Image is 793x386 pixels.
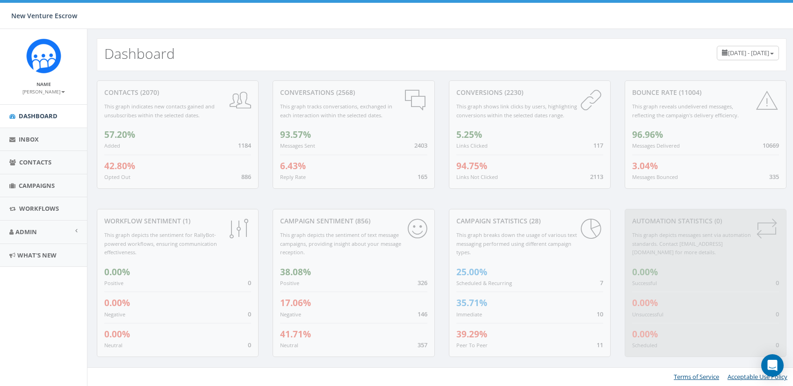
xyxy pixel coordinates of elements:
small: [PERSON_NAME] [22,88,65,95]
span: 117 [593,141,603,150]
a: Acceptable Use Policy [728,372,787,381]
small: Scheduled & Recurring [456,279,512,286]
span: 3.04% [632,160,658,172]
small: This graph breaks down the usage of various text messaging performed using different campaign types. [456,231,577,256]
div: conversions [456,88,603,97]
span: 357 [418,341,427,349]
span: (1) [181,216,190,225]
span: Contacts [19,158,51,166]
span: Admin [15,228,37,236]
small: Neutral [280,342,298,349]
small: Reply Rate [280,173,306,180]
small: Immediate [456,311,482,318]
span: (28) [527,216,541,225]
div: Bounce Rate [632,88,779,97]
span: Dashboard [19,112,58,120]
span: 0 [776,310,779,318]
span: [DATE] - [DATE] [728,49,769,57]
small: Added [104,142,120,149]
span: 10 [597,310,603,318]
span: 42.80% [104,160,135,172]
span: 10669 [763,141,779,150]
span: 0 [248,279,251,287]
span: 0 [776,341,779,349]
span: 11 [597,341,603,349]
small: Scheduled [632,342,657,349]
span: 1184 [238,141,251,150]
span: 165 [418,172,427,181]
span: 326 [418,279,427,287]
span: 0.00% [632,266,658,278]
small: Messages Bounced [632,173,678,180]
span: 0.00% [632,328,658,340]
span: 2403 [414,141,427,150]
span: 5.25% [456,129,482,141]
div: Workflow Sentiment [104,216,251,226]
span: 886 [241,172,251,181]
small: This graph depicts the sentiment for RallyBot-powered workflows, ensuring communication effective... [104,231,217,256]
span: 6.43% [280,160,306,172]
span: 0.00% [104,328,130,340]
div: Automation Statistics [632,216,779,226]
small: Successful [632,279,657,286]
span: Inbox [19,135,39,143]
span: (11004) [677,88,701,97]
span: 94.75% [456,160,487,172]
span: 93.57% [280,129,311,141]
span: (2568) [334,88,355,97]
span: What's New [17,251,57,259]
span: 0 [776,279,779,287]
small: This graph depicts the sentiment of text message campaigns, providing insight about your message ... [280,231,401,256]
span: 96.96% [632,129,663,141]
span: 146 [418,310,427,318]
span: 17.06% [280,297,311,309]
span: New Venture Escrow [11,11,77,20]
small: Positive [280,279,299,286]
small: This graph shows link clicks by users, highlighting conversions within the selected dates range. [456,103,577,119]
span: (2070) [138,88,159,97]
small: Positive [104,279,123,286]
span: 39.29% [456,328,487,340]
small: Messages Sent [280,142,315,149]
span: 0.00% [632,297,658,309]
small: Links Clicked [456,142,488,149]
span: 57.20% [104,129,135,141]
small: Messages Delivered [632,142,680,149]
small: This graph reveals undelivered messages, reflecting the campaign's delivery efficiency. [632,103,739,119]
span: 35.71% [456,297,487,309]
span: 0 [248,310,251,318]
span: 41.71% [280,328,311,340]
span: (2230) [503,88,523,97]
small: Neutral [104,342,123,349]
span: (856) [353,216,370,225]
span: Campaigns [19,181,55,190]
a: Terms of Service [674,372,719,381]
small: Peer To Peer [456,342,488,349]
span: 2113 [590,172,603,181]
div: Campaign Statistics [456,216,603,226]
div: Campaign Sentiment [280,216,427,226]
small: This graph indicates new contacts gained and unsubscribes within the selected dates. [104,103,215,119]
span: 38.08% [280,266,311,278]
small: Name [36,81,51,87]
small: This graph depicts messages sent via automation standards. Contact [EMAIL_ADDRESS][DOMAIN_NAME] f... [632,231,751,256]
div: Open Intercom Messenger [761,354,784,377]
h2: Dashboard [104,46,175,61]
span: Workflows [19,204,59,213]
small: Links Not Clicked [456,173,498,180]
span: 0.00% [104,266,130,278]
div: conversations [280,88,427,97]
a: [PERSON_NAME] [22,87,65,95]
span: 0.00% [104,297,130,309]
span: 25.00% [456,266,487,278]
small: Negative [280,311,301,318]
div: contacts [104,88,251,97]
span: (0) [713,216,722,225]
span: 0 [248,341,251,349]
small: Opted Out [104,173,130,180]
span: 335 [769,172,779,181]
small: Negative [104,311,125,318]
small: This graph tracks conversations, exchanged in each interaction within the selected dates. [280,103,392,119]
span: 7 [600,279,603,287]
small: Unsuccessful [632,311,663,318]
